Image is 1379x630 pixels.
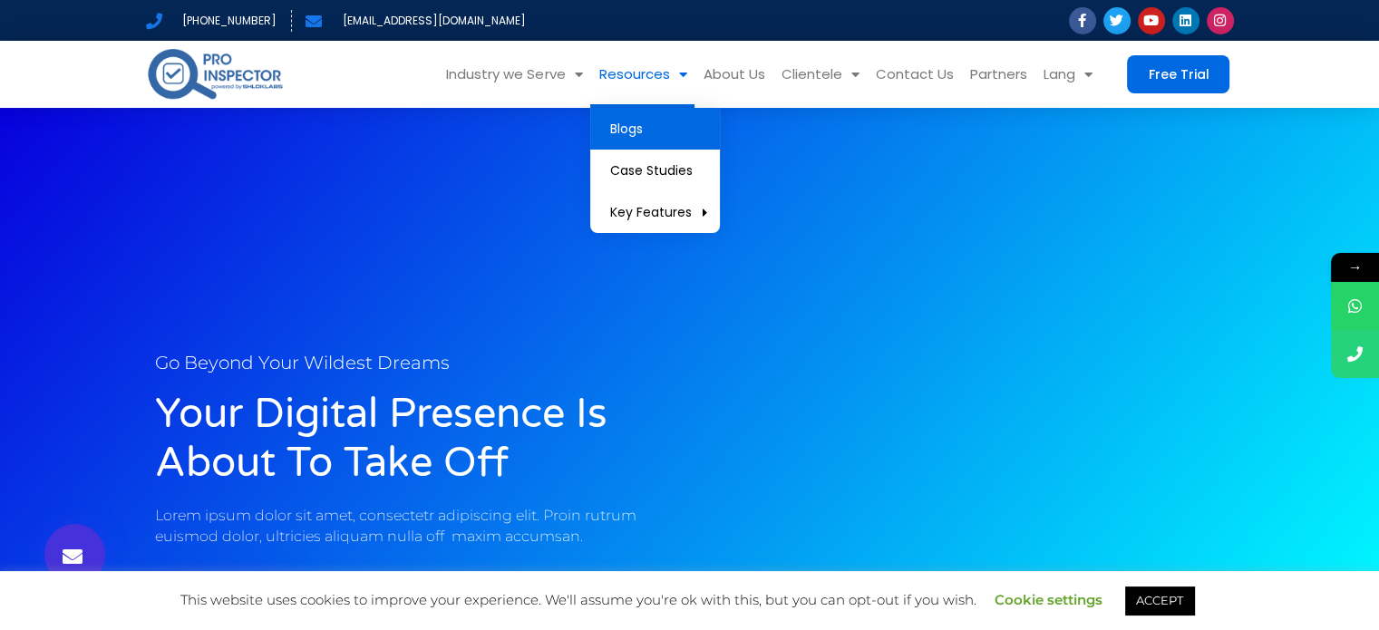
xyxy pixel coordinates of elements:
[1148,68,1209,81] span: Free Trial
[590,108,720,150] a: Blogs
[178,10,277,32] span: [PHONE_NUMBER]
[590,41,694,108] a: Resources
[180,591,1199,608] span: This website uses cookies to improve your experience. We'll assume you're ok with this, but you c...
[590,191,720,233] a: Key Features
[155,506,681,547] p: Lorem ipsum dolor sit amet, consectetr adipiscing elit. Proin rutrum euismod dolor, ultricies ali...
[995,591,1102,608] a: Cookie settings
[694,41,772,108] a: About Us
[155,390,681,488] h1: Your Digital Presence Is About To Take Off
[1125,586,1194,615] a: ACCEPT
[590,150,720,191] a: Case Studies
[772,41,867,108] a: Clientele
[1331,253,1379,282] span: →
[338,10,526,32] span: [EMAIL_ADDRESS][DOMAIN_NAME]
[155,354,681,372] h3: Go Beyond Your Wildest Dreams
[146,45,285,102] img: pro-inspector-logo
[313,41,1100,108] nav: Menu
[961,41,1034,108] a: Partners
[1034,41,1100,108] a: Lang
[438,41,590,108] a: Industry we Serve
[590,108,720,233] ul: Resources
[306,10,526,32] a: [EMAIL_ADDRESS][DOMAIN_NAME]
[1127,55,1229,93] a: Free Trial
[867,41,961,108] a: Contact Us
